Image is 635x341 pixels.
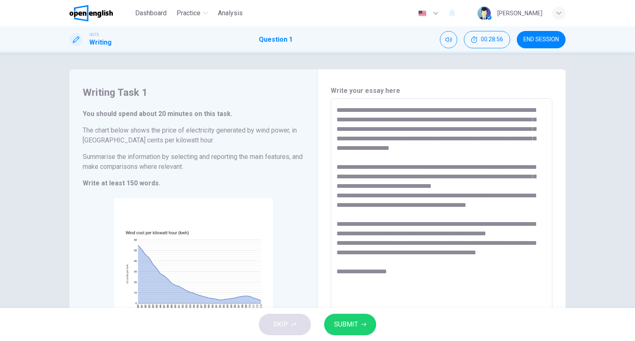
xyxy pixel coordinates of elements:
span: SUBMIT [334,319,358,330]
h6: The chart below shows the price of electricity generated by wind power, in [GEOGRAPHIC_DATA] cent... [83,126,304,145]
div: [PERSON_NAME] [497,8,542,18]
div: Mute [440,31,457,48]
a: OpenEnglish logo [69,5,132,21]
button: Dashboard [132,6,170,21]
h6: Write your essay here [331,86,552,96]
h1: Writing [89,38,112,47]
span: Analysis [218,8,243,18]
img: Profile picture [477,7,491,20]
h4: Writing Task 1 [83,86,304,99]
div: Hide [464,31,510,48]
h6: Summarise the information by selecting and reporting the main features, and make comparisons wher... [83,152,304,172]
span: END SESSION [523,36,559,43]
img: en [417,10,427,17]
button: 00:28:56 [464,31,510,48]
span: 00:28:56 [481,36,503,43]
h1: Question 1 [259,35,293,45]
strong: Write at least 150 words. [83,179,160,187]
img: OpenEnglish logo [69,5,113,21]
button: Analysis [215,6,246,21]
button: END SESSION [517,31,566,48]
h6: You should spend about 20 minutes on this task. [83,109,304,119]
span: Practice [177,8,201,18]
button: Practice [173,6,211,21]
span: IELTS [89,32,99,38]
span: Dashboard [135,8,167,18]
button: SUBMIT [324,314,376,335]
